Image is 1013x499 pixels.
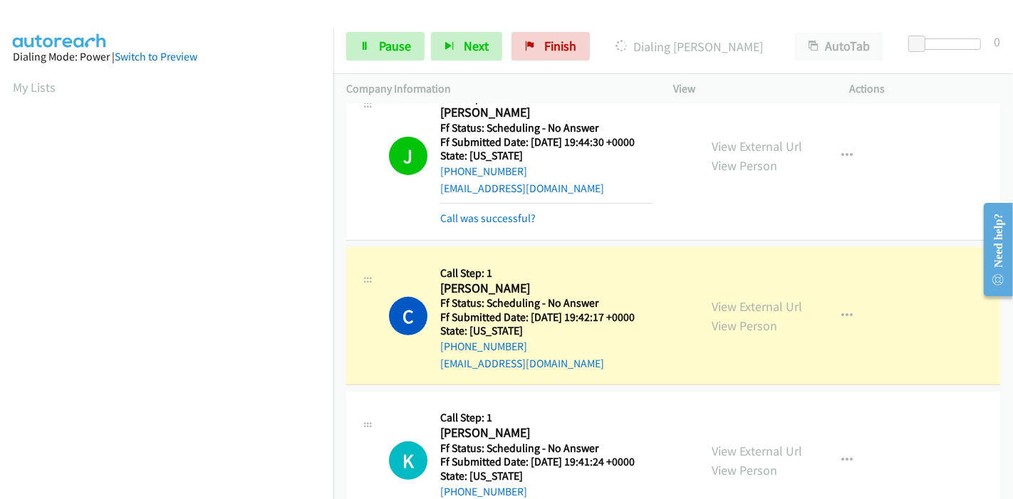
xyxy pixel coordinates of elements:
div: 0 [994,32,1000,51]
span: Finish [544,38,576,54]
button: Next [431,32,502,61]
a: View Person [712,462,777,478]
a: Call was successful? [440,211,536,225]
h5: State: [US_STATE] [440,469,653,483]
a: [PHONE_NUMBER] [440,485,527,498]
a: View Person [712,157,777,174]
iframe: Resource Center [972,193,1013,306]
h5: Ff Submitted Date: [DATE] 19:41:24 +0000 [440,455,653,469]
a: My Lists [13,79,56,95]
p: Actions [850,80,1001,98]
h5: Ff Status: Scheduling - No Answer [440,441,653,456]
h5: Ff Submitted Date: [DATE] 19:42:17 +0000 [440,310,653,325]
a: View External Url [712,443,802,459]
p: Dialing [PERSON_NAME] [609,37,769,56]
h5: Ff Submitted Date: [DATE] 19:44:30 +0000 [440,135,653,149]
p: Company Information [346,80,648,98]
a: View External Url [712,138,802,154]
h1: C [389,297,427,335]
h5: State: [US_STATE] [440,324,653,338]
a: View Person [712,317,777,334]
h2: [PERSON_NAME] [440,425,653,441]
a: [PHONE_NUMBER] [440,340,527,353]
h2: [PERSON_NAME] [440,105,653,121]
a: [EMAIL_ADDRESS][DOMAIN_NAME] [440,182,604,195]
span: Next [464,38,489,54]
h5: Call Step: 1 [440,266,653,280]
h2: [PERSON_NAME] [440,280,653,297]
div: Dialing Mode: Power | [13,48,321,65]
h5: State: [US_STATE] [440,149,653,163]
a: [EMAIL_ADDRESS][DOMAIN_NAME] [440,357,604,370]
h5: Ff Status: Scheduling - No Answer [440,296,653,310]
a: View External Url [712,298,802,315]
a: Pause [346,32,425,61]
h1: K [389,441,427,480]
button: AutoTab [795,32,883,61]
h5: Ff Status: Scheduling - No Answer [440,121,653,135]
a: Finish [511,32,590,61]
h5: Call Step: 1 [440,411,653,425]
div: Delay between calls (in seconds) [915,38,981,50]
p: View [673,80,824,98]
a: Switch to Preview [115,50,197,63]
a: [PHONE_NUMBER] [440,164,527,178]
div: The call is yet to be attempted [389,441,427,480]
span: Pause [379,38,411,54]
h1: J [389,137,427,175]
